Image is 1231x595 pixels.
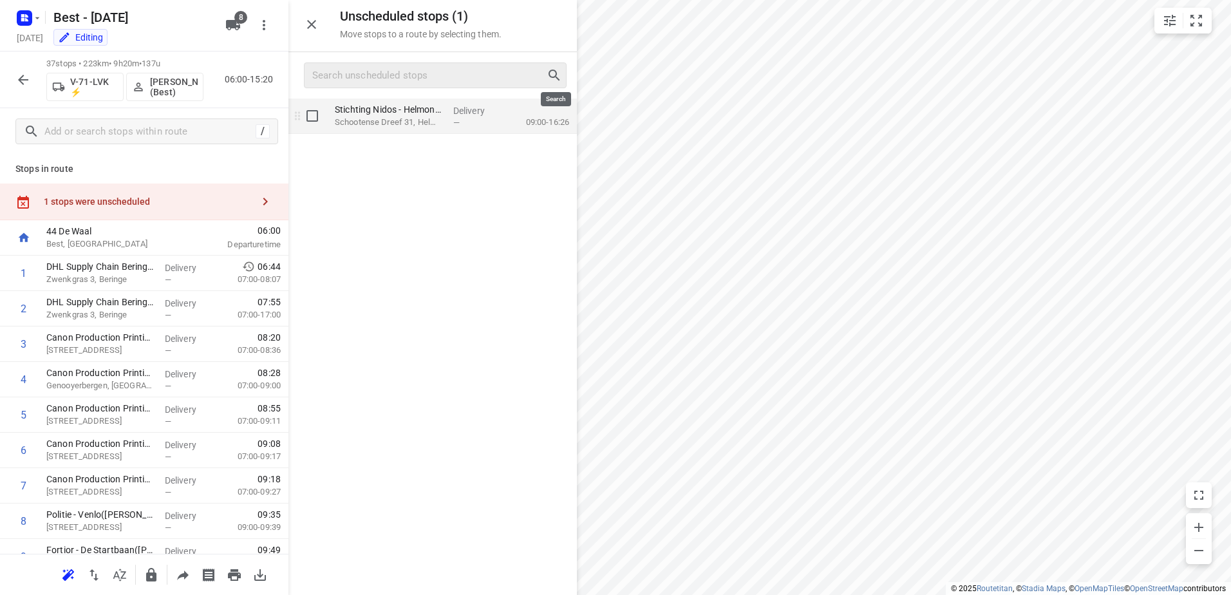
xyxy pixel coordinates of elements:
p: Move stops to a route by selecting them. [340,29,502,39]
span: — [165,346,171,355]
p: Delivery [165,474,212,487]
div: 5 [21,409,26,421]
button: 8 [220,12,246,38]
div: 1 stops were unscheduled [44,196,252,207]
p: 06:00-15:20 [225,73,278,86]
div: small contained button group [1154,8,1212,33]
span: 137u [142,59,160,68]
p: Delivery [165,403,212,416]
span: 8 [234,11,247,24]
p: 37 stops • 223km • 9h20m [46,58,203,70]
p: Stichting Nidos - Helmond([PERSON_NAME]) [335,103,443,116]
p: Politie - Venlo(Jeannine Geuskens) [46,508,155,521]
p: Genooyerbergen, [GEOGRAPHIC_DATA] [46,379,155,392]
span: — [165,310,171,320]
p: Stops in route [15,162,273,176]
span: 07:55 [258,296,281,308]
button: V-71-LVK ⚡ [46,73,124,101]
p: Van der Grintenstraat 3, Venlo [46,450,155,463]
p: Canon Production Printing Netherlands - Van de Grintenstraat 3(Kim Lemmen/ Sandra Zeevenhoven) [46,437,155,450]
span: — [453,118,460,127]
div: 6 [21,444,26,457]
p: Delivery [165,261,212,274]
p: Departure time [196,238,281,251]
p: 07:00-09:17 [217,450,281,463]
li: © 2025 , © , © © contributors [951,584,1226,593]
span: — [165,487,171,497]
h5: Best - [DATE] [48,7,215,28]
svg: Early [242,260,255,273]
span: 06:44 [258,260,281,273]
span: • [139,59,142,68]
input: Add or search stops within route [44,122,256,142]
div: 3 [21,338,26,350]
p: 07:00-17:00 [217,308,281,321]
span: Print shipping labels [196,568,221,580]
p: Van der Grintenstraat 1, Venlo [46,415,155,428]
span: Sort by time window [107,568,133,580]
span: Print route [221,568,247,580]
p: Delivery [165,368,212,381]
div: 2 [21,303,26,315]
p: Delivery [165,439,212,451]
button: More [251,12,277,38]
p: 44 De Waal [46,225,180,238]
input: Search unscheduled stops [312,66,547,86]
p: Canon Production Printing Netherlands - HQA(Kim Lemmen/ Sandra Zeevenhoven) [46,473,155,486]
p: Schootense Dreef 31, Helmond [335,116,443,129]
div: 7 [21,480,26,492]
p: DHL Supply Chain Beringe(Marriet van Bragt) [46,260,155,273]
p: Delivery [165,297,212,310]
span: Reoptimize route [55,568,81,580]
a: Routetitan [977,584,1013,593]
p: Van der Grintenstraat 10, Venlo [46,486,155,498]
span: Download route [247,568,273,580]
span: — [165,275,171,285]
p: 09:00-16:26 [505,116,569,129]
p: Sint Urbanusweg 17, Venlo [46,344,155,357]
p: Zwenkgras 3, Beringe [46,273,155,286]
a: OpenStreetMap [1130,584,1183,593]
span: 09:08 [258,437,281,450]
span: — [165,452,171,462]
p: Canon Production Printing Netherlands - Sint Urbanusweg 17(Kim Lemmen/ Sandra Zeevenhoven) [46,331,155,344]
p: 07:00-09:00 [217,379,281,392]
span: — [165,523,171,533]
button: Map settings [1157,8,1183,33]
span: Select [299,103,325,129]
span: 08:28 [258,366,281,379]
p: Fortior - De Startbaan(John Vullings / Wiesia van den Hoven) [46,543,155,556]
p: Best, [GEOGRAPHIC_DATA] [46,238,180,250]
span: 08:55 [258,402,281,415]
div: 9 [21,551,26,563]
div: 1 [21,267,26,279]
p: 09:00-09:39 [217,521,281,534]
button: Lock route [138,562,164,588]
p: Zwenkgras 3, Beringe [46,308,155,321]
h5: Project date [12,30,48,45]
div: You are currently in edit mode. [58,31,103,44]
span: Reverse route [81,568,107,580]
a: Stadia Maps [1022,584,1066,593]
p: 07:00-08:36 [217,344,281,357]
button: Fit zoom [1183,8,1209,33]
div: / [256,124,270,138]
span: Share route [170,568,196,580]
p: Delivery [453,104,501,117]
p: V-71-LVK ⚡ [70,77,118,97]
p: Delivery [165,545,212,558]
button: [PERSON_NAME] (Best) [126,73,203,101]
span: 09:35 [258,508,281,521]
span: 09:49 [258,543,281,556]
div: 8 [21,515,26,527]
span: 08:20 [258,331,281,344]
p: [STREET_ADDRESS] [46,521,155,534]
p: DHL Supply Chain Beringe - Nokia(Marriet van Bragt) [46,296,155,308]
p: Nikki van Hasselt - van Doren (Best) [150,77,198,97]
p: Canon Production Printing Netherlands - van der Grintenstraat 1(Kim Lemmen/ Sandra Zeevenhoven) [46,402,155,415]
p: 07:00-08:07 [217,273,281,286]
span: 09:18 [258,473,281,486]
p: 07:00-09:11 [217,415,281,428]
div: 4 [21,373,26,386]
span: 06:00 [196,224,281,237]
